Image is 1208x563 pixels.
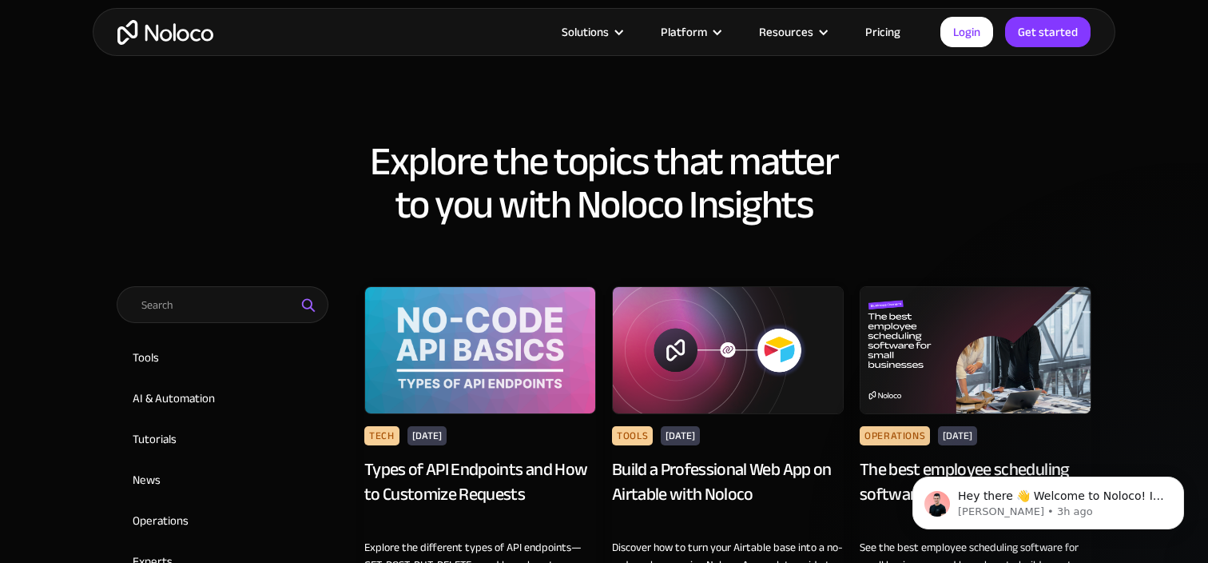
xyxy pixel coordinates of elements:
[364,457,596,531] div: Types of API Endpoints and How to Customize Requests
[542,22,641,42] div: Solutions
[641,22,739,42] div: Platform
[661,426,700,445] div: [DATE]
[860,426,930,445] div: Operations
[117,286,328,323] input: Search
[860,286,1091,414] img: The best employee scheduling software for small businesses
[845,22,920,42] a: Pricing
[940,17,993,47] a: Login
[860,457,1091,531] div: The best employee scheduling software for small businesses
[407,426,447,445] div: [DATE]
[109,140,1099,226] h2: Explore the topics that matter to you with Noloco Insights
[759,22,813,42] div: Resources
[612,457,844,531] div: Build a Professional Web App on Airtable with Noloco
[562,22,609,42] div: Solutions
[117,20,213,45] a: home
[612,426,653,445] div: Tools
[739,22,845,42] div: Resources
[938,426,977,445] div: [DATE]
[364,426,399,445] div: Tech
[661,22,707,42] div: Platform
[888,443,1208,555] iframe: Intercom notifications message
[1005,17,1091,47] a: Get started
